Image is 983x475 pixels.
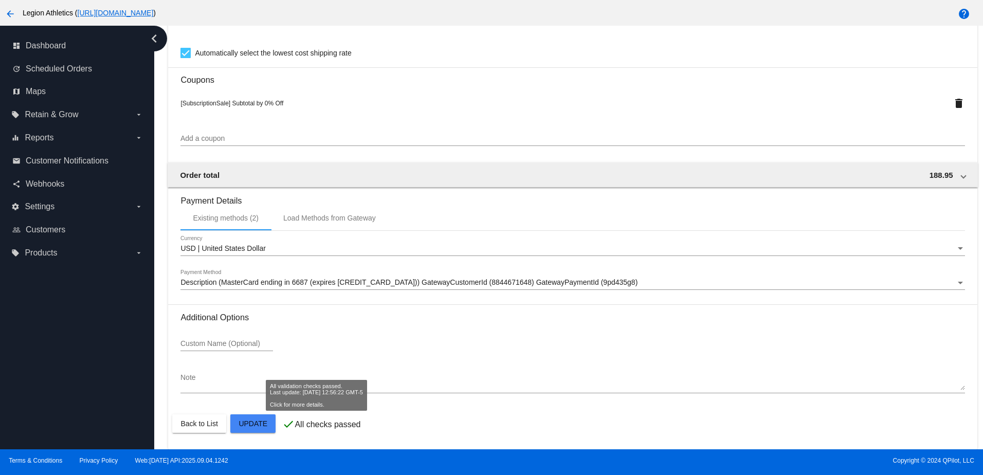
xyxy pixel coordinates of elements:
mat-select: Currency [180,245,964,253]
span: Reports [25,133,53,142]
button: Update [230,414,276,433]
span: 188.95 [930,171,953,179]
h3: Coupons [180,67,964,85]
span: Customer Notifications [26,156,108,166]
i: chevron_left [146,30,162,47]
span: Customers [26,225,65,234]
mat-icon: check [282,418,295,430]
a: dashboard Dashboard [12,38,143,54]
a: share Webhooks [12,176,143,192]
a: email Customer Notifications [12,153,143,169]
span: Products [25,248,57,258]
span: Settings [25,202,54,211]
span: Dashboard [26,41,66,50]
span: Retain & Grow [25,110,78,119]
span: Webhooks [26,179,64,189]
i: local_offer [11,249,20,257]
a: people_outline Customers [12,222,143,238]
span: USD | United States Dollar [180,244,265,252]
span: Automatically select the lowest cost shipping rate [195,47,351,59]
mat-icon: arrow_back [4,8,16,20]
i: local_offer [11,111,20,119]
i: arrow_drop_down [135,111,143,119]
button: Back to List [172,414,226,433]
span: Legion Athletics ( ) [23,9,156,17]
span: Description (MasterCard ending in 6687 (expires [CREDIT_CARD_DATA])) GatewayCustomerId (884467164... [180,278,638,286]
span: Order total [180,171,220,179]
i: dashboard [12,42,21,50]
input: Custom Name (Optional) [180,340,273,348]
a: Terms & Conditions [9,457,62,464]
i: email [12,157,21,165]
i: arrow_drop_down [135,203,143,211]
a: update Scheduled Orders [12,61,143,77]
span: [SubscriptionSale] Subtotal by 0% Off [180,100,283,107]
a: map Maps [12,83,143,100]
mat-icon: help [958,8,970,20]
a: [URL][DOMAIN_NAME] [78,9,154,17]
span: Maps [26,87,46,96]
i: share [12,180,21,188]
span: Back to List [180,419,217,428]
mat-expansion-panel-header: Order total 188.95 [168,162,977,187]
a: Privacy Policy [80,457,118,464]
mat-icon: delete [953,97,965,109]
span: Copyright © 2024 QPilot, LLC [500,457,974,464]
p: All checks passed [295,420,360,429]
div: Existing methods (2) [193,214,259,222]
span: Scheduled Orders [26,64,92,74]
i: update [12,65,21,73]
i: settings [11,203,20,211]
i: map [12,87,21,96]
mat-select: Payment Method [180,279,964,287]
h3: Payment Details [180,188,964,206]
h3: Additional Options [180,313,964,322]
input: Add a coupon [180,135,964,143]
i: arrow_drop_down [135,134,143,142]
div: Load Methods from Gateway [283,214,376,222]
i: arrow_drop_down [135,249,143,257]
i: equalizer [11,134,20,142]
a: Web:[DATE] API:2025.09.04.1242 [135,457,228,464]
span: Update [239,419,267,428]
i: people_outline [12,226,21,234]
